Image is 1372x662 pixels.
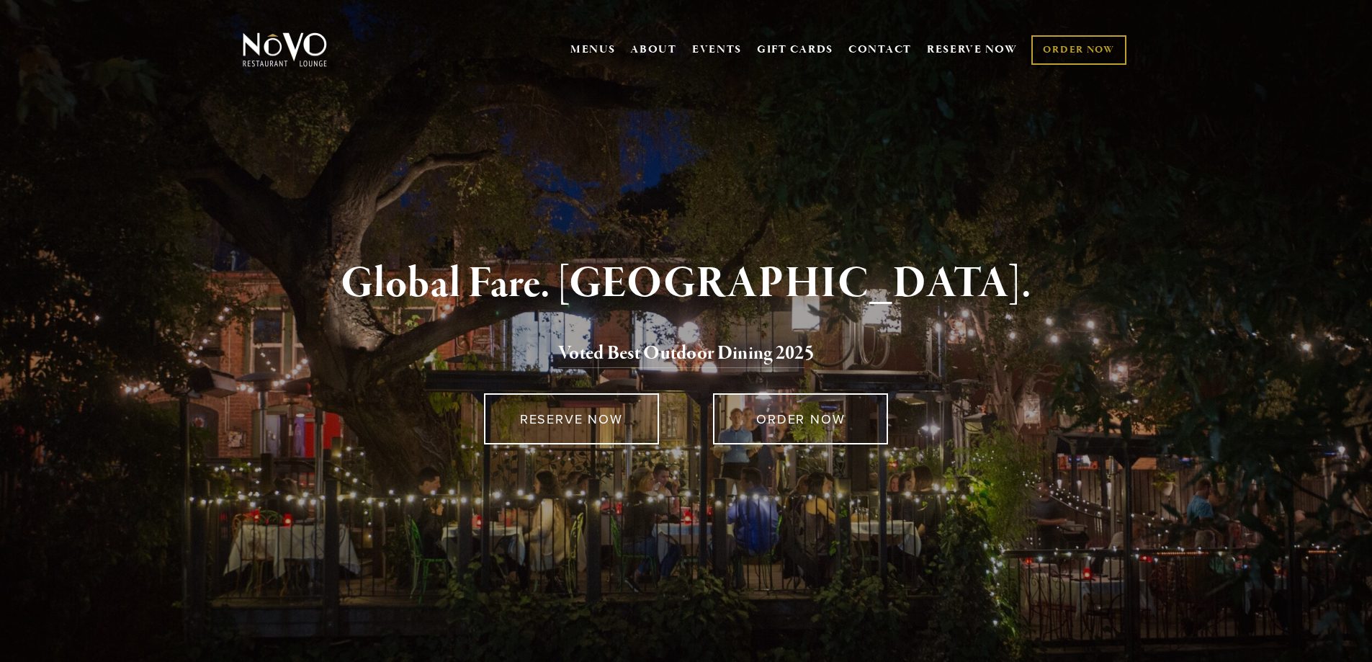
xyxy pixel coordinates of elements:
[630,43,677,57] a: ABOUT
[240,32,330,68] img: Novo Restaurant &amp; Lounge
[927,36,1018,63] a: RESERVE NOW
[570,43,616,57] a: MENUS
[692,43,742,57] a: EVENTS
[848,36,912,63] a: CONTACT
[1031,35,1126,65] a: ORDER NOW
[757,36,833,63] a: GIFT CARDS
[713,393,888,444] a: ORDER NOW
[484,393,659,444] a: RESERVE NOW
[558,341,804,368] a: Voted Best Outdoor Dining 202
[266,339,1106,369] h2: 5
[341,256,1031,311] strong: Global Fare. [GEOGRAPHIC_DATA].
